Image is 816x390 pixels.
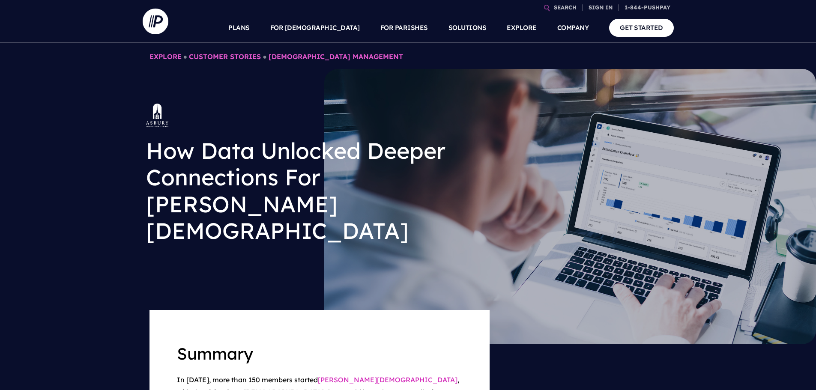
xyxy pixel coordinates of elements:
[507,13,537,43] a: EXPLORE
[609,19,674,36] a: GET STARTED
[146,131,458,251] h1: How Data Unlocked Deeper Connections For [PERSON_NAME][DEMOGRAPHIC_DATA]
[270,13,360,43] a: FOR [DEMOGRAPHIC_DATA]
[380,13,428,43] a: FOR PARISHES
[146,104,168,127] img: How Data Unlocked Deeper Connections For Asbury United Methodist Church - Logo Picture
[189,52,261,61] a: CUSTOMER STORIES
[448,13,487,43] a: SOLUTIONS
[557,13,589,43] a: COMPANY
[269,52,403,61] a: [DEMOGRAPHIC_DATA] Management
[263,52,267,61] span: ●
[228,13,250,43] a: PLANS
[177,337,463,371] h2: Summary
[318,375,457,384] a: [PERSON_NAME][DEMOGRAPHIC_DATA]
[183,52,188,61] span: ●
[149,52,182,61] a: EXPLORE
